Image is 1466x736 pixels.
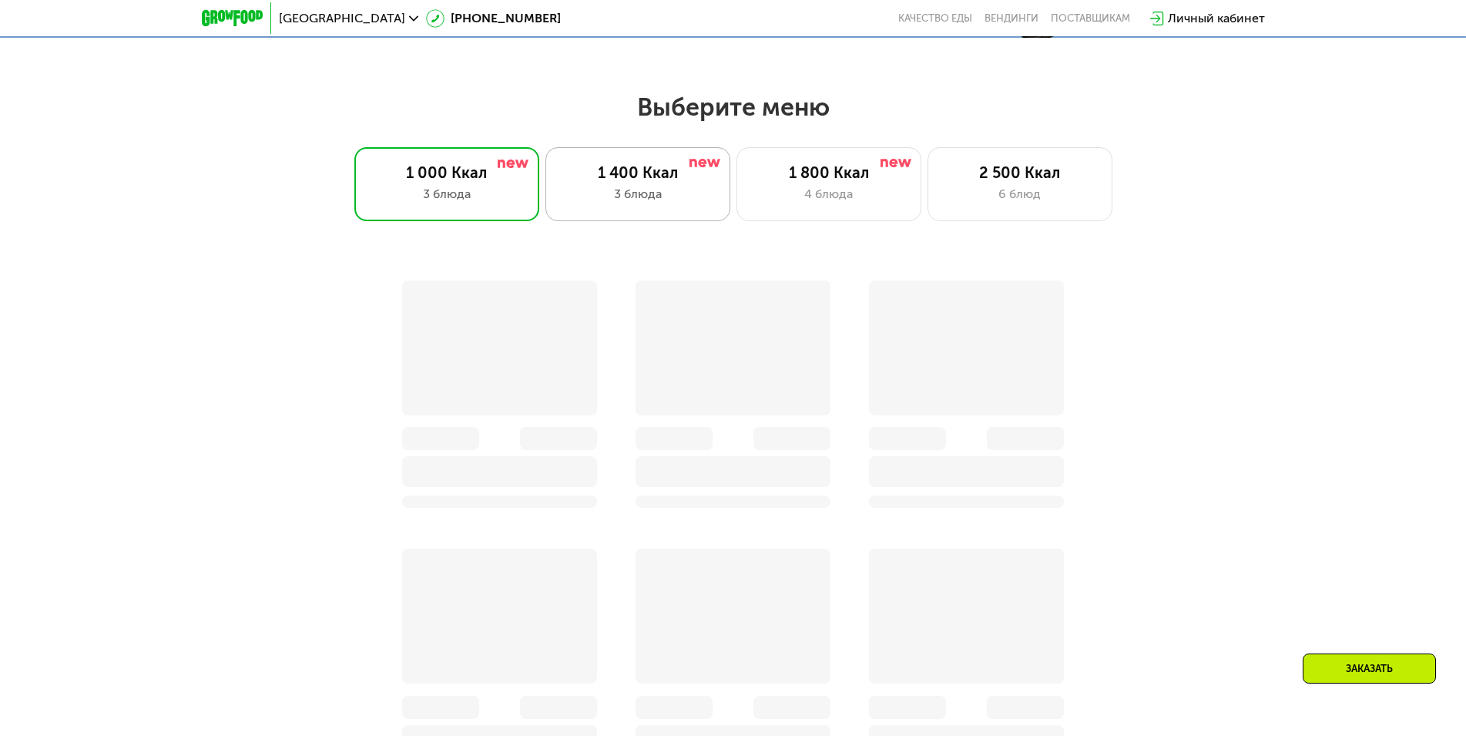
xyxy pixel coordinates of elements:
div: поставщикам [1051,12,1130,25]
h2: Выберите меню [49,92,1417,123]
div: 2 500 Ккал [944,163,1096,182]
div: Заказать [1303,654,1436,684]
a: [PHONE_NUMBER] [426,9,561,28]
div: 1 000 Ккал [371,163,523,182]
a: Вендинги [985,12,1038,25]
div: 4 блюда [753,185,905,203]
div: 6 блюд [944,185,1096,203]
span: [GEOGRAPHIC_DATA] [279,12,405,25]
div: 1 800 Ккал [753,163,905,182]
div: Личный кабинет [1168,9,1265,28]
div: 1 400 Ккал [562,163,714,182]
a: Качество еды [898,12,972,25]
div: 3 блюда [562,185,714,203]
div: 3 блюда [371,185,523,203]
